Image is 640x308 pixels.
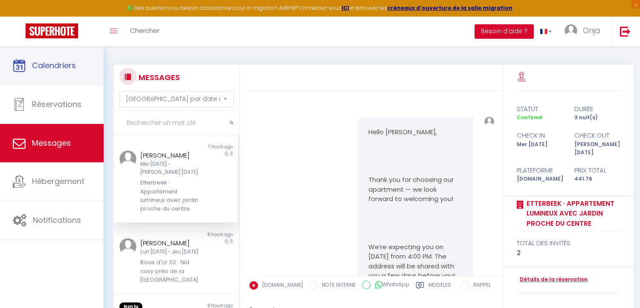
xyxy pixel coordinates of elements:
a: ... Onja [558,17,611,46]
div: 7 hours ago [176,144,238,150]
div: Lun [DATE] - Jeu [DATE] [140,248,202,256]
a: Chercher [124,17,166,46]
input: Rechercher un mot clé [114,111,239,135]
div: Roue d'or 02 · Nid cosy près de la [GEOGRAPHIC_DATA] [140,258,202,284]
div: check out [569,130,626,141]
label: [DOMAIN_NAME] [258,281,303,291]
div: Prix total [569,165,626,176]
div: check in [511,130,569,141]
div: [PERSON_NAME] [140,150,202,161]
img: ... [119,238,136,255]
img: ... [565,24,577,37]
label: WhatsApp [371,281,409,290]
span: Onja [583,25,600,36]
div: 2 [517,248,621,258]
a: ICI [342,4,349,12]
span: Calendriers [32,60,76,71]
div: durée [569,104,626,114]
span: Chercher [130,26,159,35]
span: 3 [230,238,233,245]
label: Modèles [429,281,451,292]
div: [PERSON_NAME] [140,238,202,248]
div: Plateforme [511,165,569,176]
a: Etterbeek · Appartement lumineux avec jardin proche du centre [524,199,621,229]
a: Détails de la réservation [517,276,588,284]
div: Mer [DATE] - [PERSON_NAME] [DATE] [140,160,202,176]
div: Mer [DATE] [511,141,569,157]
img: ... [119,150,136,167]
p: Thank you for choosing our apartment — we look forward to welcoming you! [368,175,463,204]
label: RAPPEL [469,281,491,291]
div: 3 nuit(s) [569,114,626,122]
div: total des invités [517,238,621,248]
p: Hello [PERSON_NAME], [368,127,463,137]
div: [DOMAIN_NAME] [511,175,569,183]
label: NOTE INTERNE [318,281,356,291]
div: 441.76 [569,175,626,183]
div: [PERSON_NAME] [DATE] [569,141,626,157]
div: 8 hours ago [176,231,238,238]
div: Etterbeek · Appartement lumineux avec jardin proche du centre [140,178,202,213]
div: statut [511,104,569,114]
button: Besoin d'aide ? [475,24,534,39]
span: Réservations [32,99,81,109]
span: 3 [230,150,233,157]
a: créneaux d'ouverture de la salle migration [387,4,513,12]
span: Messages [32,138,71,148]
p: We’re expecting you on [DATE] from 4:00 PM. The address will be shared with you a few days before... [368,242,463,291]
h3: MESSAGES [136,68,180,87]
span: Hébergement [32,176,84,187]
img: Super Booking [26,23,78,38]
img: ... [484,117,494,127]
img: logout [620,26,631,37]
span: Notifications [33,215,81,225]
span: Confirmé [517,114,542,121]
